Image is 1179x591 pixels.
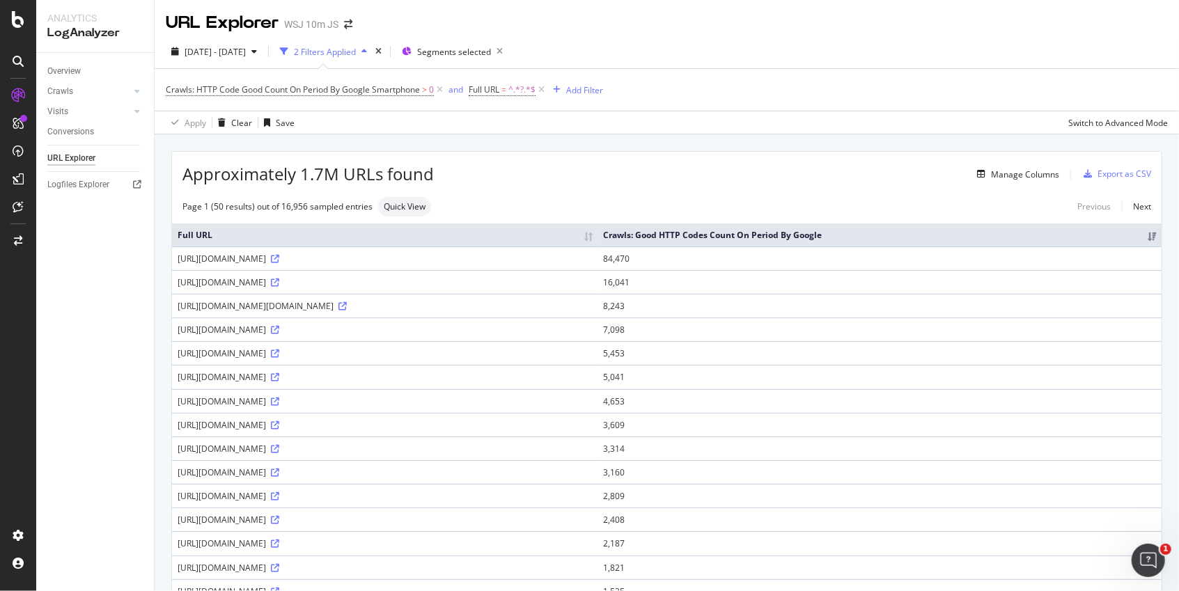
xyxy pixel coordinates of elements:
div: Crawls [47,84,73,99]
td: 5,453 [598,341,1162,365]
td: 2,408 [598,507,1162,531]
div: Clear [231,117,252,129]
div: arrow-right-arrow-left [344,19,352,29]
span: Full URL [469,84,499,95]
button: 2 Filters Applied [274,40,373,63]
span: 0 [429,80,434,100]
button: Apply [166,111,206,134]
div: times [373,45,384,58]
div: [URL][DOMAIN_NAME] [178,562,593,574]
button: Add Filter [547,81,603,98]
div: Add Filter [566,84,603,96]
button: Save [258,111,295,134]
td: 16,041 [598,270,1162,294]
td: 3,609 [598,413,1162,436]
iframe: Intercom live chat [1132,544,1165,577]
div: Apply [185,117,206,129]
div: [URL][DOMAIN_NAME] [178,419,593,431]
button: Segments selected [396,40,508,63]
div: WSJ 10m JS [284,17,338,31]
a: Conversions [47,125,144,139]
span: = [501,84,506,95]
div: [URL][DOMAIN_NAME] [178,490,593,502]
div: [URL][DOMAIN_NAME] [178,371,593,383]
button: Switch to Advanced Mode [1063,111,1168,134]
a: URL Explorer [47,151,144,166]
div: [URL][DOMAIN_NAME] [178,537,593,549]
span: Quick View [384,203,425,211]
div: [URL][DOMAIN_NAME] [178,347,593,359]
div: neutral label [378,197,431,216]
td: 5,041 [598,365,1162,388]
span: > [422,84,427,95]
span: 1 [1160,544,1171,555]
div: URL Explorer [166,11,279,35]
button: [DATE] - [DATE] [166,40,263,63]
div: [URL][DOMAIN_NAME] [178,253,593,265]
span: Approximately 1.7M URLs found [182,162,434,186]
th: Crawls: Good HTTP Codes Count On Period By Google: activate to sort column ascending [598,223,1162,246]
td: 3,160 [598,460,1162,484]
a: Logfiles Explorer [47,178,144,192]
div: [URL][DOMAIN_NAME] [178,324,593,336]
button: Export as CSV [1078,163,1151,185]
div: Save [276,117,295,129]
span: Crawls: HTTP Code Good Count On Period By Google Smartphone [166,84,420,95]
td: 7,098 [598,317,1162,341]
div: [URL][DOMAIN_NAME] [178,514,593,526]
div: LogAnalyzer [47,25,143,41]
a: Visits [47,104,130,119]
div: 2 Filters Applied [294,46,356,58]
div: URL Explorer [47,151,95,166]
td: 4,653 [598,389,1162,413]
button: and [448,83,463,96]
div: Logfiles Explorer [47,178,109,192]
div: and [448,84,463,95]
th: Full URL: activate to sort column ascending [172,223,598,246]
td: 1,821 [598,555,1162,579]
td: 2,187 [598,531,1162,555]
td: 84,470 [598,246,1162,270]
span: Segments selected [417,46,491,58]
div: [URL][DOMAIN_NAME] [178,466,593,478]
div: [URL][DOMAIN_NAME] [178,443,593,455]
button: Manage Columns [971,166,1059,182]
td: 2,809 [598,484,1162,507]
a: Crawls [47,84,130,99]
div: [URL][DOMAIN_NAME] [178,276,593,288]
td: 8,243 [598,294,1162,317]
div: Conversions [47,125,94,139]
td: 3,314 [598,436,1162,460]
div: Export as CSV [1098,168,1151,180]
div: Manage Columns [991,168,1059,180]
a: Overview [47,64,144,79]
div: Visits [47,104,68,119]
div: [URL][DOMAIN_NAME] [178,395,593,407]
button: Clear [212,111,252,134]
div: Switch to Advanced Mode [1068,117,1168,129]
div: Overview [47,64,81,79]
div: Page 1 (50 results) out of 16,956 sampled entries [182,200,373,212]
div: [URL][DOMAIN_NAME][DOMAIN_NAME] [178,300,593,312]
div: Analytics [47,11,143,25]
span: [DATE] - [DATE] [185,46,246,58]
a: Next [1122,196,1151,216]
